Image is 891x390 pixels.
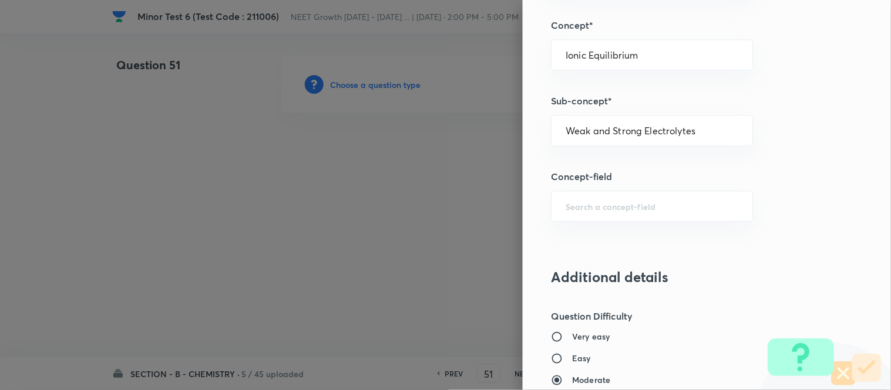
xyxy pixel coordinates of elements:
h6: Moderate [572,374,610,386]
input: Search a sub-concept [566,125,738,136]
h6: Easy [572,352,591,364]
input: Search a concept [566,49,738,60]
button: Open [746,205,748,208]
h6: Very easy [572,330,610,342]
h5: Question Difficulty [551,309,823,323]
h3: Additional details [551,269,823,286]
h5: Concept-field [551,169,823,184]
h5: Sub-concept* [551,94,823,108]
h5: Concept* [551,18,823,32]
input: Search a concept-field [566,201,738,212]
button: Open [746,54,748,56]
button: Open [746,130,748,132]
